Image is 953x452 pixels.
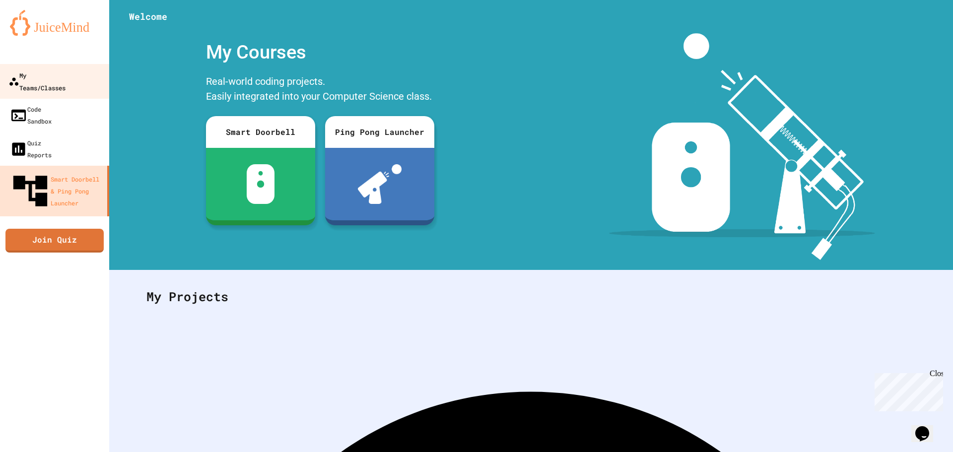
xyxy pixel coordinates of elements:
[201,33,439,71] div: My Courses
[358,164,402,204] img: ppl-with-ball.png
[325,116,434,148] div: Ping Pong Launcher
[911,412,943,442] iframe: chat widget
[10,10,99,36] img: logo-orange.svg
[5,229,104,253] a: Join Quiz
[4,4,68,63] div: Chat with us now!Close
[201,71,439,109] div: Real-world coding projects. Easily integrated into your Computer Science class.
[10,171,103,211] div: Smart Doorbell & Ping Pong Launcher
[609,33,875,260] img: banner-image-my-projects.png
[871,369,943,411] iframe: chat widget
[206,116,315,148] div: Smart Doorbell
[247,164,275,204] img: sdb-white.svg
[10,103,52,127] div: Code Sandbox
[8,69,66,93] div: My Teams/Classes
[136,277,926,316] div: My Projects
[10,137,52,161] div: Quiz Reports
